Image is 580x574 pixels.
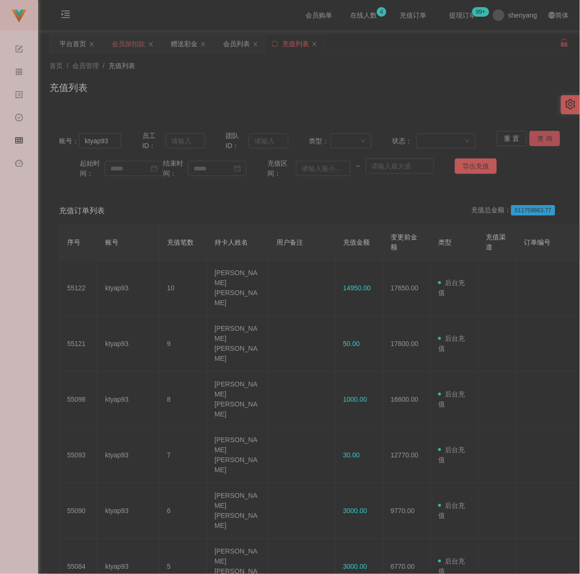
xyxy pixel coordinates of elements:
[383,427,431,483] td: 12770.00
[207,483,269,539] td: [PERSON_NAME] [PERSON_NAME]
[215,238,248,246] span: 持卡人姓名
[383,316,431,372] td: 17600.00
[59,483,98,539] td: 55090
[530,131,560,146] button: 查 询
[67,62,69,69] span: /
[343,563,367,570] span: 3000.00
[59,260,98,316] td: 55122
[171,35,197,53] div: 赠送彩金
[105,238,118,246] span: 账号
[296,161,351,176] input: 请输入最小值为
[15,154,23,250] a: 图标: dashboard平台首页
[464,138,470,145] i: 图标: down
[565,99,576,109] i: 图标: setting
[312,41,317,47] i: 图标: close
[524,238,551,246] span: 订单编号
[166,133,205,148] input: 请输入
[455,158,497,174] button: 导出充值
[15,91,23,176] span: 内容中心
[79,133,121,148] input: 请输入
[497,131,527,146] button: 重 置
[59,427,98,483] td: 55093
[159,316,207,372] td: 9
[98,260,159,316] td: ktyap93
[15,109,23,129] i: 图标: check-circle-o
[98,427,159,483] td: ktyap93
[49,62,63,69] span: 首页
[159,260,207,316] td: 10
[49,0,82,31] i: 图标: menu-unfold
[249,133,288,148] input: 请输入
[103,62,105,69] span: /
[377,7,386,17] sup: 4
[438,446,465,464] span: 后台充值
[112,35,145,53] div: 会员加扣款
[15,41,23,60] i: 图标: form
[438,390,465,408] span: 后台充值
[142,131,166,151] span: 员工ID：
[444,12,481,19] span: 提现订单
[159,427,207,483] td: 7
[472,7,489,17] sup: 1206
[343,284,371,292] span: 14950.00
[267,158,296,178] span: 充值区间：
[438,238,452,246] span: 类型
[15,64,23,83] i: 图标: appstore-o
[383,260,431,316] td: 17650.00
[15,87,23,106] i: 图标: profile
[272,40,278,47] i: 图标: sync
[207,316,269,372] td: [PERSON_NAME] [PERSON_NAME]
[163,158,188,178] span: 结束时间：
[207,260,269,316] td: [PERSON_NAME] [PERSON_NAME]
[276,238,303,246] span: 用户备注
[148,41,154,47] i: 图标: close
[253,41,258,47] i: 图标: close
[80,158,105,178] span: 起始时间：
[207,427,269,483] td: [PERSON_NAME] [PERSON_NAME]
[343,238,370,246] span: 充值金额
[159,372,207,427] td: 8
[59,316,98,372] td: 55121
[486,233,506,251] span: 充值渠道
[15,132,23,151] i: 图标: table
[366,158,434,174] input: 请输入最大值
[383,483,431,539] td: 9770.00
[282,35,309,53] div: 充值列表
[380,7,383,17] p: 4
[471,205,559,217] div: 充值总金额：
[89,41,95,47] i: 图标: close
[395,12,431,19] span: 充值订单
[226,131,249,151] span: 团队ID：
[343,340,360,347] span: 50.00
[345,12,382,19] span: 在线人数
[15,137,23,222] span: 会员管理
[59,35,86,53] div: 平台首页
[159,483,207,539] td: 6
[200,41,206,47] i: 图标: close
[234,165,241,172] i: 图标: calendar
[560,39,569,47] i: 图标: unlock
[15,69,23,153] span: 产品管理
[98,372,159,427] td: ktyap93
[151,165,157,172] i: 图标: calendar
[393,136,416,146] span: 状态：
[223,35,250,53] div: 会员列表
[59,136,79,146] span: 账号：
[511,205,555,216] span: 511759863.77
[11,10,27,23] img: logo.9652507e.png
[549,12,555,19] i: 图标: global
[72,62,99,69] span: 会员管理
[351,161,366,171] span: ~
[49,80,88,95] h1: 充值列表
[343,507,367,515] span: 3000.00
[15,46,23,130] span: 系统配置
[67,238,80,246] span: 序号
[343,451,360,459] span: 30.00
[360,138,366,145] i: 图标: down
[438,335,465,352] span: 后台充值
[438,502,465,519] span: 后台充值
[167,238,194,246] span: 充值笔数
[343,396,367,403] span: 1000.00
[59,372,98,427] td: 55098
[207,372,269,427] td: [PERSON_NAME] [PERSON_NAME]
